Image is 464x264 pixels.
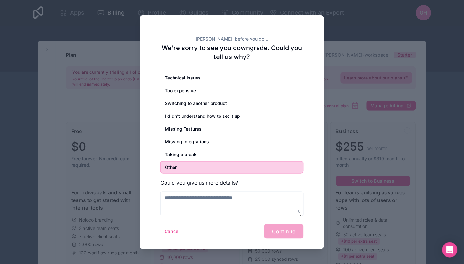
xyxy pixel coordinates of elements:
[160,84,304,97] div: Too expensive
[442,242,458,258] div: Open Intercom Messenger
[160,148,304,161] div: Taking a break
[160,135,304,148] div: Missing Integrations
[160,179,304,186] h3: Could you give us more details?
[160,123,304,135] div: Missing Features
[160,226,184,237] button: Cancel
[160,72,304,84] div: Technical Issues
[160,110,304,123] div: I didn’t understand how to set it up
[160,43,304,61] h2: We're sorry to see you downgrade. Could you tell us why?
[160,97,304,110] div: Switching to another product
[160,161,304,174] div: Other
[160,36,304,42] h2: [PERSON_NAME], before you go...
